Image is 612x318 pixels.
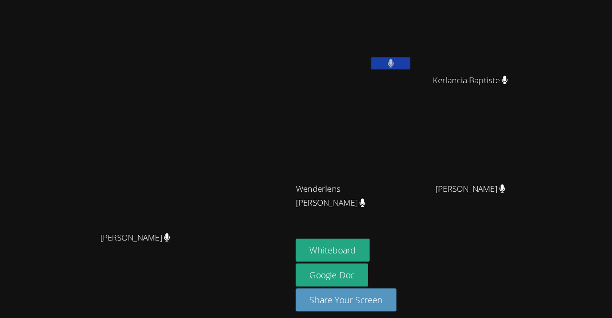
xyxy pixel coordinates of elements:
span: Kerlancia Baptiste [437,72,510,86]
span: [PERSON_NAME] [111,226,180,240]
span: [PERSON_NAME] [439,178,508,192]
a: Google Doc [303,258,373,280]
button: Whiteboard [303,233,375,256]
button: Share Your Screen [303,282,401,305]
span: Wenderlens [PERSON_NAME] [303,178,409,206]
